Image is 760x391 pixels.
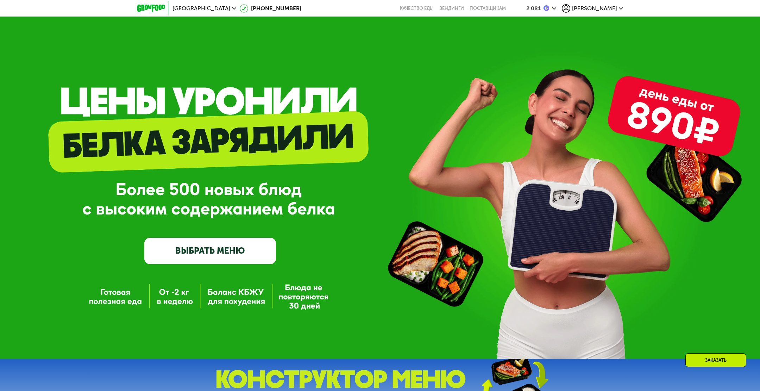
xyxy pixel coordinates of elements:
[400,6,434,11] a: Качество еды
[685,353,746,367] div: Заказать
[240,4,301,13] a: [PHONE_NUMBER]
[439,6,464,11] a: Вендинги
[526,6,541,11] div: 2 081
[470,6,506,11] div: поставщикам
[144,238,276,264] a: ВЫБРАТЬ МЕНЮ
[172,6,230,11] span: [GEOGRAPHIC_DATA]
[572,6,617,11] span: [PERSON_NAME]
